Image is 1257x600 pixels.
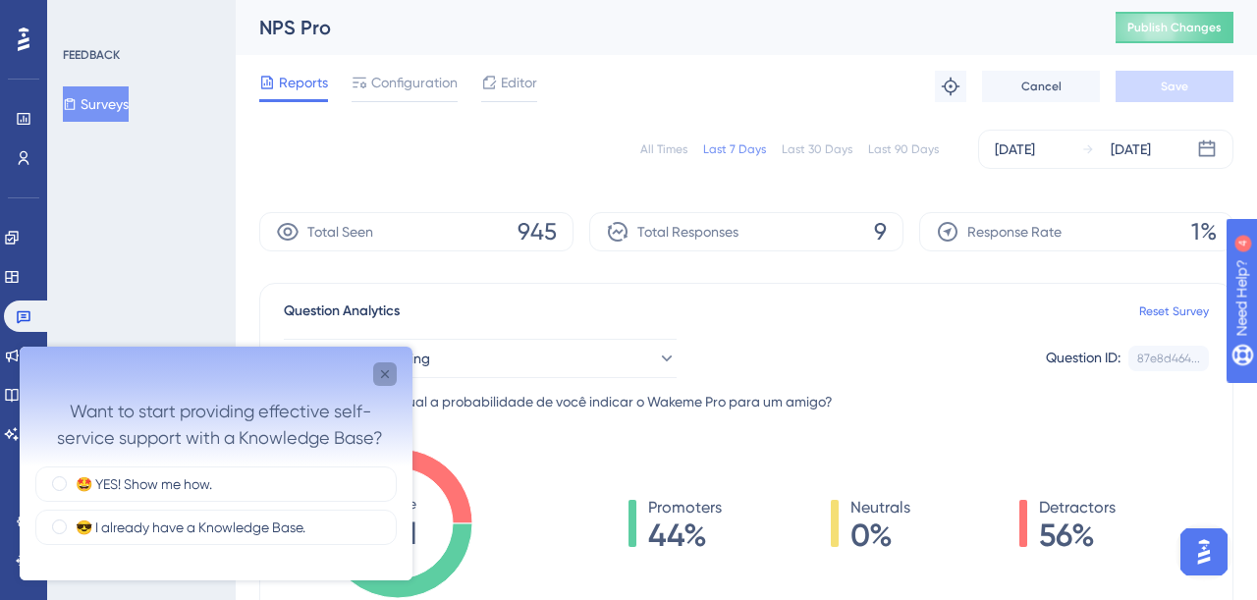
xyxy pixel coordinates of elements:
[1021,79,1062,94] span: Cancel
[1039,519,1116,551] span: 56%
[868,141,939,157] div: Last 90 Days
[648,519,722,551] span: 44%
[20,347,412,580] iframe: UserGuiding Survey
[1046,346,1120,371] div: Question ID:
[1137,351,1200,366] div: 87e8d464...
[518,216,557,247] span: 945
[137,10,142,26] div: 4
[1127,20,1222,35] span: Publish Changes
[63,47,120,63] div: FEEDBACK
[1175,522,1233,581] iframe: UserGuiding AI Assistant Launcher
[46,5,123,28] span: Need Help?
[995,137,1035,161] div: [DATE]
[279,71,328,94] span: Reports
[1111,137,1151,161] div: [DATE]
[967,220,1062,244] span: Response Rate
[1139,303,1209,319] a: Reset Survey
[982,71,1100,102] button: Cancel
[1116,71,1233,102] button: Save
[63,86,129,122] button: Surveys
[1039,496,1116,519] span: Detractors
[874,216,887,247] span: 9
[284,339,677,378] button: Question 1 - NPS Rating
[1116,12,1233,43] button: Publish Changes
[371,71,458,94] span: Configuration
[259,14,1066,41] div: NPS Pro
[307,220,373,244] span: Total Seen
[640,141,687,157] div: All Times
[850,496,910,519] span: Neutrals
[703,141,766,157] div: Last 7 Days
[782,141,852,157] div: Last 30 Days
[1191,216,1217,247] span: 1%
[501,71,537,94] span: Editor
[284,300,400,323] span: Question Analytics
[397,390,833,413] span: Qual a probabilidade de você indicar o Wakeme Pro para um amigo?
[637,220,738,244] span: Total Responses
[648,496,722,519] span: Promoters
[1161,79,1188,94] span: Save
[850,519,910,551] span: 0%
